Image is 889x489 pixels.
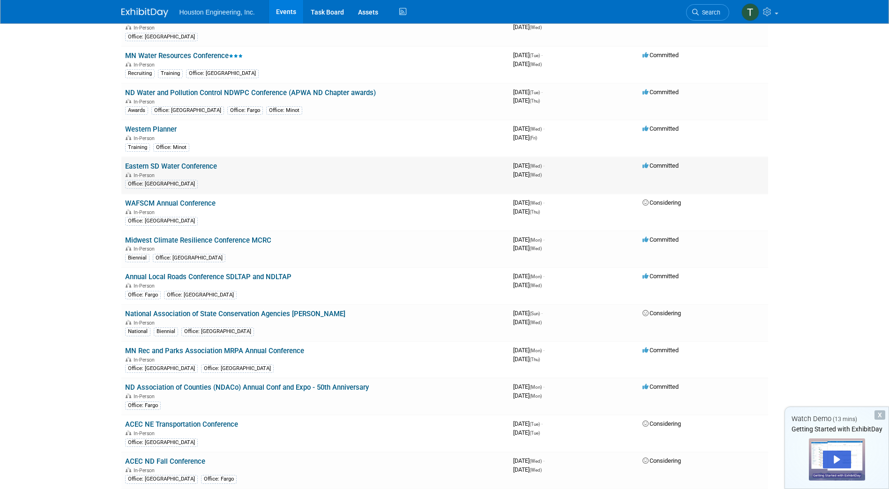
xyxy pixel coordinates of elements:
img: In-Person Event [126,135,131,140]
span: (Mon) [530,385,542,390]
span: [DATE] [513,273,545,280]
a: ACEC NE Transportation Conference [125,420,238,429]
span: Committed [642,125,679,132]
div: Office: [GEOGRAPHIC_DATA] [151,106,224,115]
span: (Mon) [530,348,542,353]
span: (Wed) [530,163,542,169]
span: (Tue) [530,422,540,427]
span: (Thu) [530,209,540,215]
span: (Wed) [530,283,542,288]
img: In-Person Event [126,246,131,251]
img: In-Person Event [126,172,131,177]
span: [DATE] [513,236,545,243]
img: In-Person Event [126,209,131,214]
div: Office: [GEOGRAPHIC_DATA] [125,364,198,373]
span: (Mon) [530,274,542,279]
span: (Wed) [530,126,542,132]
img: In-Person Event [126,467,131,472]
span: Committed [642,52,679,59]
span: - [543,457,545,464]
span: [DATE] [513,125,545,132]
span: (Wed) [530,200,542,206]
div: Office: [GEOGRAPHIC_DATA] [153,254,225,262]
span: In-Person [134,393,157,400]
span: (Thu) [530,357,540,362]
span: - [541,52,543,59]
span: - [543,273,545,280]
span: [DATE] [513,466,542,473]
span: (Wed) [530,459,542,464]
span: [DATE] [513,347,545,354]
span: [DATE] [513,310,543,317]
span: (Tue) [530,430,540,436]
div: Awards [125,106,148,115]
div: Office: [GEOGRAPHIC_DATA] [125,438,198,447]
span: - [543,199,545,206]
span: In-Person [134,135,157,141]
span: - [543,236,545,243]
img: In-Person Event [126,62,131,67]
img: In-Person Event [126,320,131,325]
div: National [125,327,150,336]
div: Office: [GEOGRAPHIC_DATA] [125,475,198,483]
span: [DATE] [513,208,540,215]
div: Office: Minot [266,106,302,115]
img: Thomas Eskro [741,3,759,21]
span: [DATE] [513,392,542,399]
span: In-Person [134,283,157,289]
div: Office: [GEOGRAPHIC_DATA] [201,364,274,373]
span: [DATE] [513,244,542,252]
span: (Fri) [530,135,537,141]
div: Office: Fargo [227,106,263,115]
span: - [541,420,543,427]
span: Houston Engineering, Inc. [179,8,255,16]
div: Training [158,69,183,78]
span: - [541,310,543,317]
span: (Mon) [530,237,542,243]
span: - [543,347,545,354]
a: Search [686,4,729,21]
div: Play [823,451,851,468]
img: In-Person Event [126,283,131,288]
img: In-Person Event [126,99,131,104]
div: Training [125,143,150,152]
span: In-Person [134,25,157,31]
div: Office: [GEOGRAPHIC_DATA] [125,33,198,41]
a: ND Association of Counties (NDACo) Annual Conf and Expo - 50th Anniversary [125,383,369,392]
span: [DATE] [513,171,542,178]
span: Search [699,9,720,16]
span: (Wed) [530,172,542,178]
span: (Wed) [530,246,542,251]
span: In-Person [134,246,157,252]
span: Committed [642,273,679,280]
span: (Tue) [530,53,540,58]
div: Office: Fargo [125,401,161,410]
span: - [543,162,545,169]
div: Getting Started with ExhibitDay [785,424,889,434]
span: (Wed) [530,467,542,473]
span: [DATE] [513,97,540,104]
a: MN Rec and Parks Association MRPA Annual Conference [125,347,304,355]
span: In-Person [134,62,157,68]
div: Office: Fargo [201,475,237,483]
span: [DATE] [513,23,542,30]
span: [DATE] [513,162,545,169]
span: - [543,125,545,132]
span: Committed [642,383,679,390]
span: Committed [642,236,679,243]
span: Committed [642,347,679,354]
span: (Wed) [530,62,542,67]
a: WAFSCM Annual Conference [125,199,216,207]
span: (Sun) [530,311,540,316]
span: (Wed) [530,320,542,325]
span: (13 mins) [833,416,857,422]
span: (Thu) [530,98,540,104]
span: - [543,383,545,390]
span: [DATE] [513,429,540,436]
span: (Wed) [530,25,542,30]
span: (Mon) [530,393,542,399]
span: In-Person [134,99,157,105]
div: Biennial [154,327,178,336]
span: In-Person [134,209,157,215]
span: [DATE] [513,319,542,326]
